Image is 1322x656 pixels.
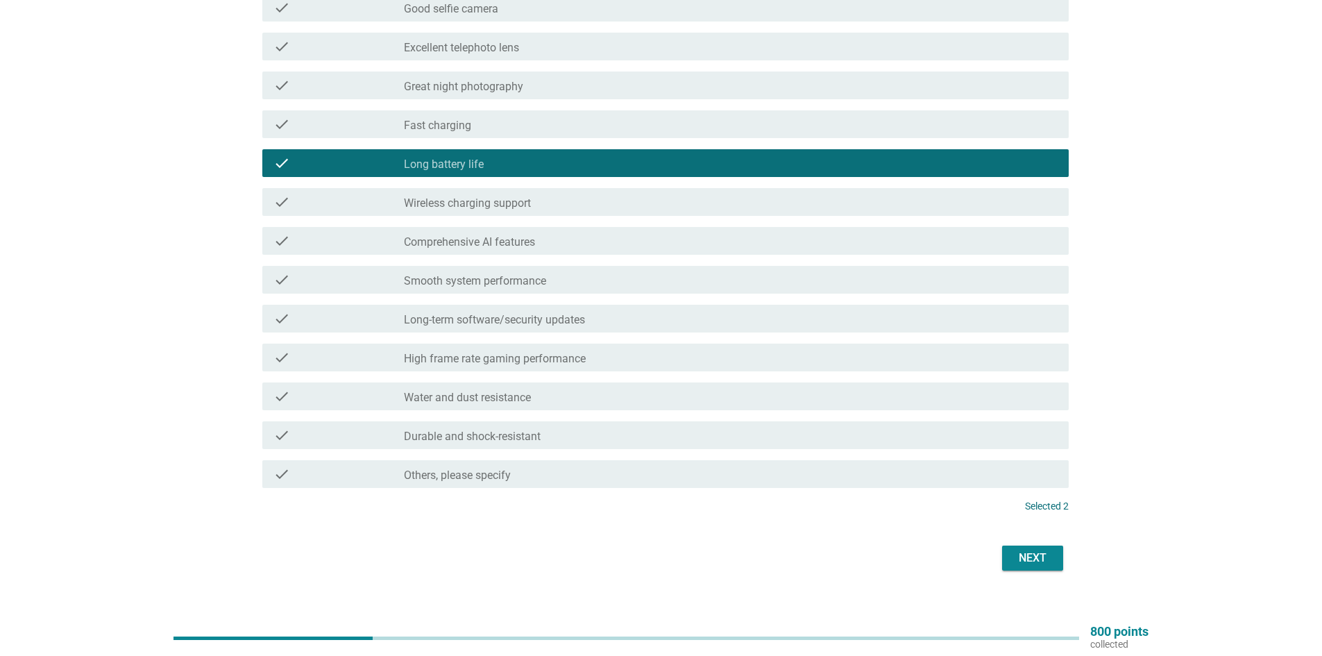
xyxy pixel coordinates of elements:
[404,391,531,405] label: Water and dust resistance
[404,41,519,55] label: Excellent telephoto lens
[273,38,290,55] i: check
[273,466,290,482] i: check
[404,235,535,249] label: Comprehensive AI features
[404,430,541,444] label: Durable and shock-resistant
[273,310,290,327] i: check
[404,196,531,210] label: Wireless charging support
[273,77,290,94] i: check
[1025,499,1069,514] p: Selected 2
[1090,625,1149,638] p: 800 points
[404,469,511,482] label: Others, please specify
[1090,638,1149,650] p: collected
[404,352,586,366] label: High frame rate gaming performance
[273,349,290,366] i: check
[273,116,290,133] i: check
[404,158,484,171] label: Long battery life
[273,427,290,444] i: check
[273,388,290,405] i: check
[404,2,498,16] label: Good selfie camera
[404,80,523,94] label: Great night photography
[404,274,546,288] label: Smooth system performance
[273,271,290,288] i: check
[1002,546,1063,571] button: Next
[273,233,290,249] i: check
[273,155,290,171] i: check
[404,119,471,133] label: Fast charging
[404,313,585,327] label: Long-term software/security updates
[273,194,290,210] i: check
[1013,550,1052,566] div: Next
